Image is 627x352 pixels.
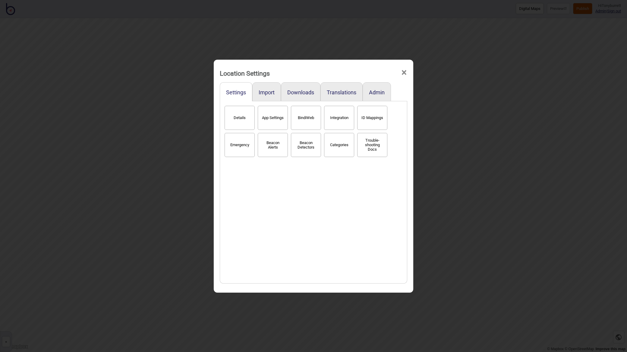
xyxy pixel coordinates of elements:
[225,133,255,157] button: Emergency
[369,89,385,96] button: Admin
[324,106,354,130] button: Integration
[225,106,255,130] button: Details
[226,89,246,96] button: Settings
[220,67,270,80] div: Location Settings
[291,106,321,130] button: BindiWeb
[356,141,389,147] a: Trouble-shooting Docs
[259,89,275,96] button: Import
[357,133,387,157] button: Trouble-shooting Docs
[323,141,356,147] a: Categories
[357,106,387,130] button: ID Mappings
[327,89,356,96] button: Translations
[258,106,288,130] button: App Settings
[291,133,321,157] button: Beacon Detectors
[287,89,314,96] button: Downloads
[324,133,354,157] button: Categories
[401,63,407,83] span: ×
[258,133,288,157] button: Beacon Alerts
